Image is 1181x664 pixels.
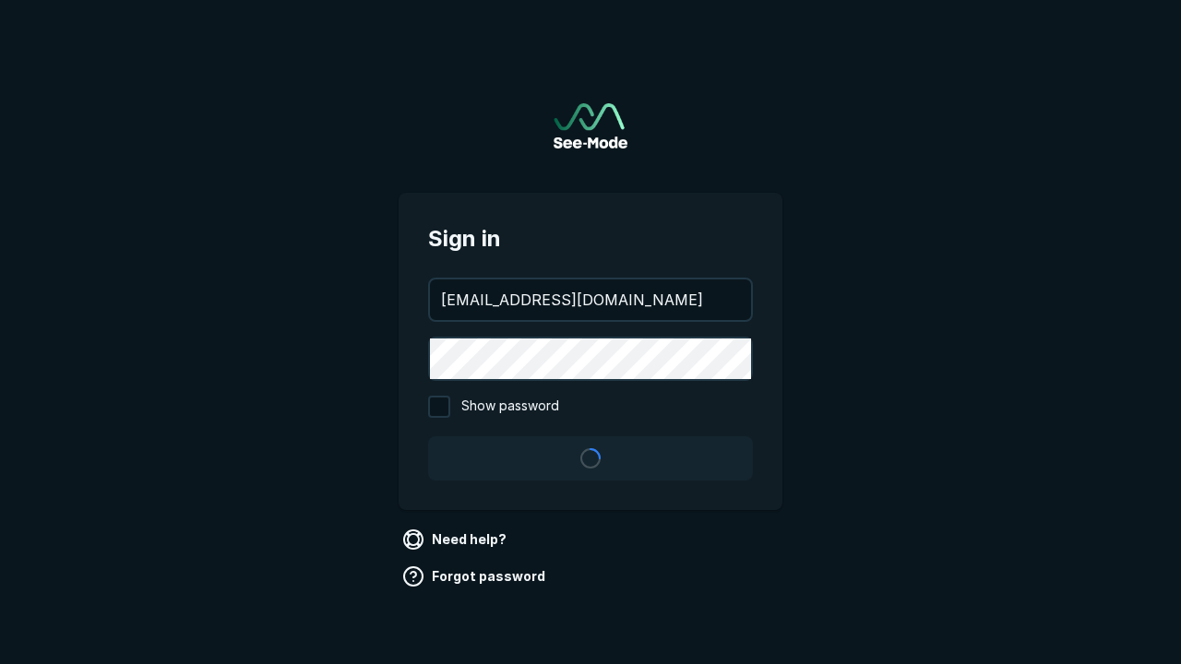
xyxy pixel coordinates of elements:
span: Sign in [428,222,753,255]
span: Show password [461,396,559,418]
a: Go to sign in [554,103,627,148]
a: Need help? [399,525,514,554]
input: your@email.com [430,279,751,320]
a: Forgot password [399,562,553,591]
img: See-Mode Logo [554,103,627,148]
